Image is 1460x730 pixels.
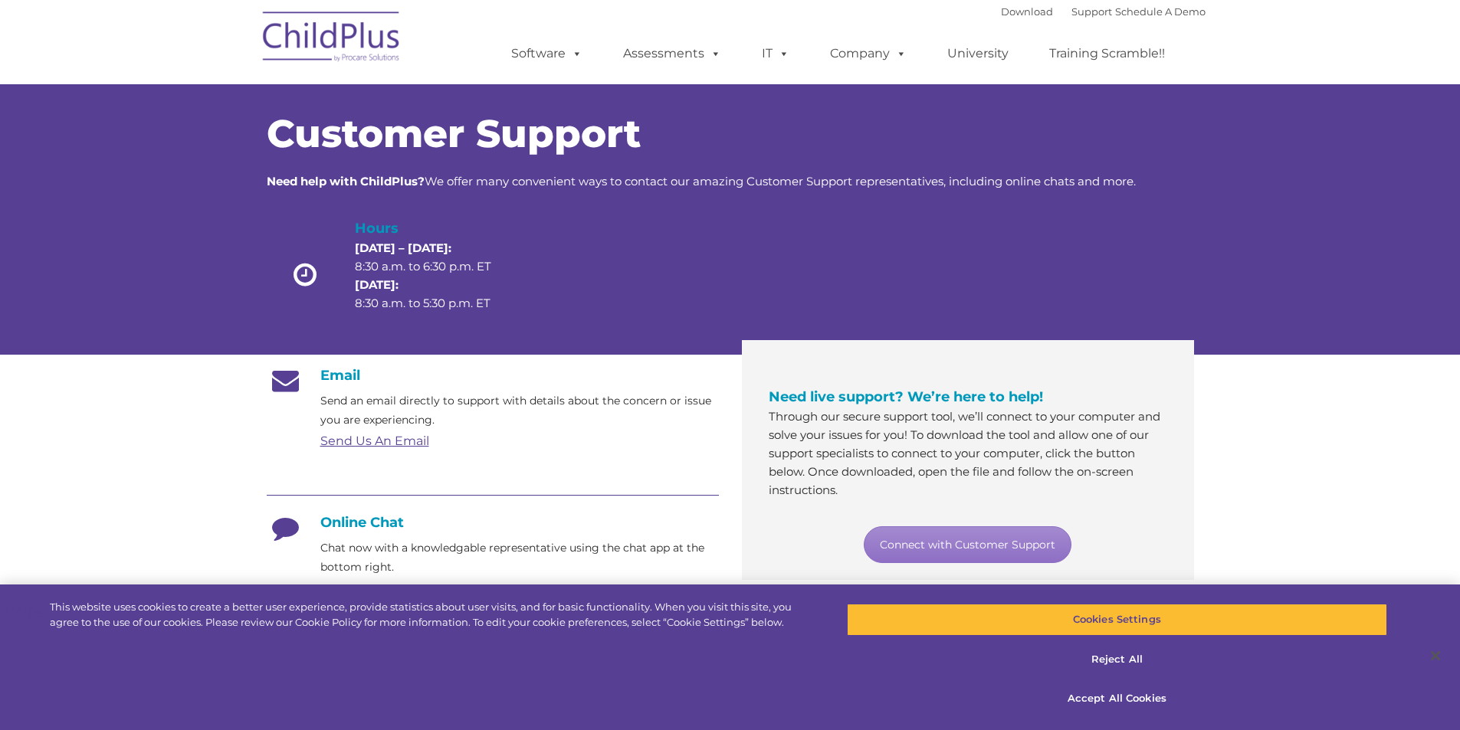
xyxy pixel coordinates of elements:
a: Assessments [608,38,737,69]
a: Connect with Customer Support [864,526,1071,563]
h4: Email [267,367,719,384]
a: Software [496,38,598,69]
a: Download [1001,5,1053,18]
a: University [932,38,1024,69]
button: Close [1419,639,1452,673]
a: Send Us An Email [320,434,429,448]
font: | [1001,5,1206,18]
p: Send an email directly to support with details about the concern or issue you are experiencing. [320,391,719,430]
strong: [DATE] – [DATE]: [355,241,451,255]
a: Schedule A Demo [1115,5,1206,18]
strong: [DATE]: [355,277,399,292]
p: 8:30 a.m. to 6:30 p.m. ET 8:30 a.m. to 5:30 p.m. ET [355,239,517,313]
a: IT [746,38,805,69]
span: We offer many convenient ways to contact our amazing Customer Support representatives, including ... [267,174,1136,188]
div: This website uses cookies to create a better user experience, provide statistics about user visit... [50,600,803,630]
h4: Hours [355,218,517,239]
p: Through our secure support tool, we’ll connect to your computer and solve your issues for you! To... [769,408,1167,499]
button: Cookies Settings [847,604,1387,636]
button: Accept All Cookies [847,683,1387,715]
span: Need live support? We’re here to help! [769,388,1043,405]
a: Company [815,38,922,69]
h4: Online Chat [267,514,719,531]
a: Support [1071,5,1112,18]
img: ChildPlus by Procare Solutions [255,1,408,77]
a: Training Scramble!! [1034,38,1180,69]
strong: Need help with ChildPlus? [267,174,425,188]
p: Chat now with a knowledgable representative using the chat app at the bottom right. [320,538,719,577]
span: Customer Support [267,110,641,157]
button: Reject All [847,643,1387,676]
